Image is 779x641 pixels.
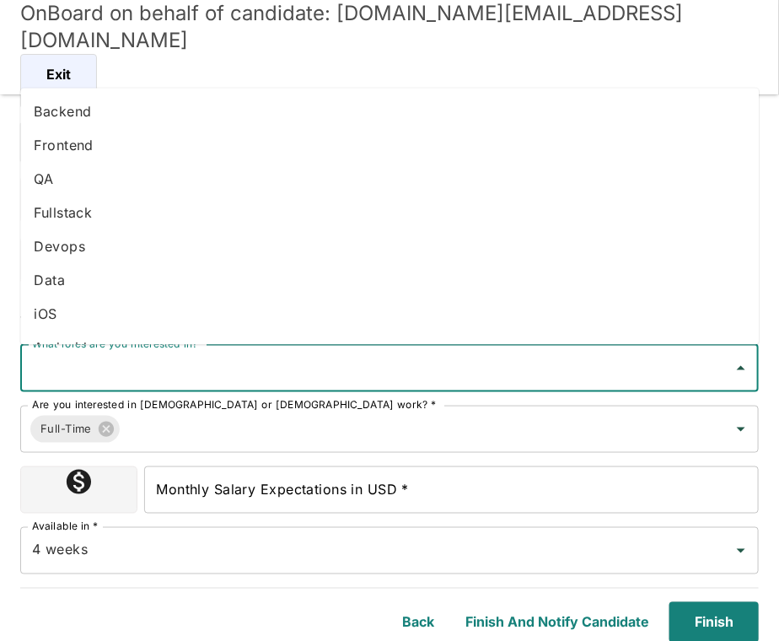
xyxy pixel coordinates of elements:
span: Full-Time [30,419,102,439]
button: Close [729,357,753,380]
button: Open [729,417,753,441]
li: Fullstack [20,197,759,230]
li: Devops [20,230,759,264]
label: Available in * [32,520,99,534]
label: Are you interested in [DEMOGRAPHIC_DATA] or [DEMOGRAPHIC_DATA] work? * [32,398,437,412]
label: What roles are you interested in? [32,337,198,352]
li: Data [20,264,759,298]
div: Full-Time [30,416,120,443]
li: iOS [20,298,759,331]
li: Android [20,331,759,365]
button: Exit [20,54,97,94]
button: Open [729,539,753,563]
li: Backend [20,95,759,129]
li: Frontend [20,129,759,163]
li: QA [20,163,759,197]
